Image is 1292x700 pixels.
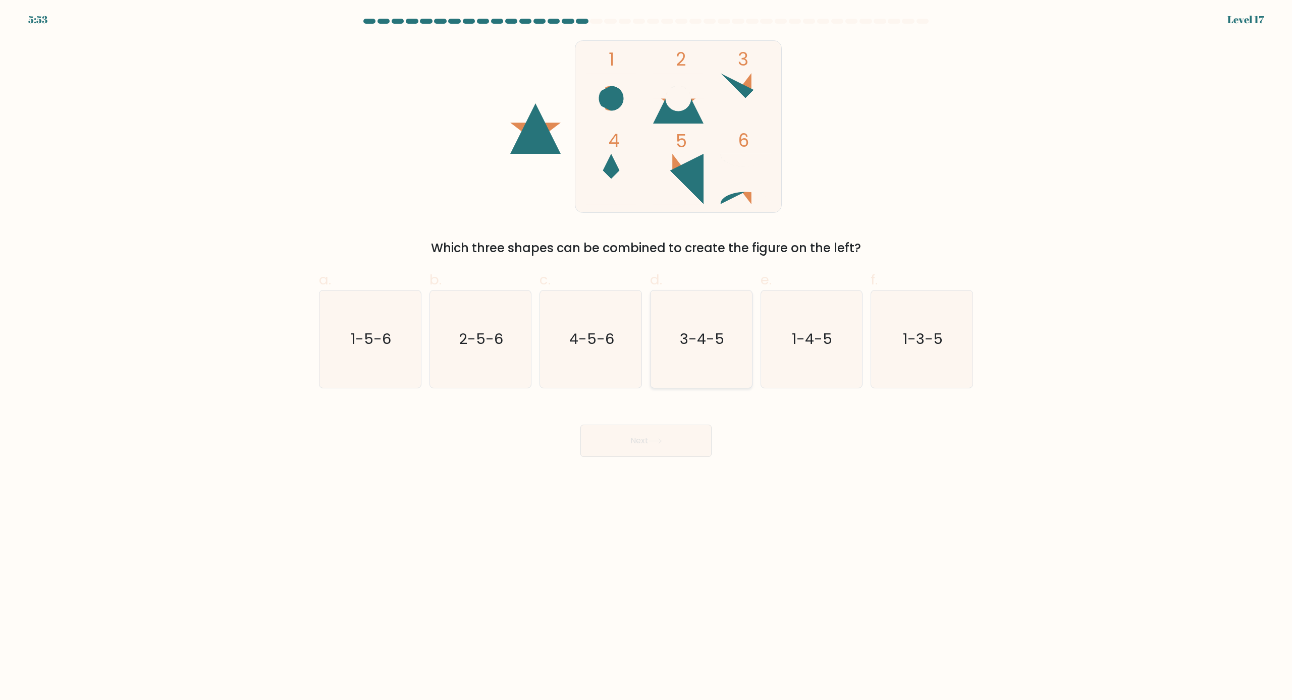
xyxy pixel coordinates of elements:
span: f. [871,270,878,289]
div: 5:53 [28,12,47,27]
text: 1-4-5 [792,329,833,349]
tspan: 5 [676,129,687,153]
div: Which three shapes can be combined to create the figure on the left? [325,239,967,257]
text: 4-5-6 [569,329,614,349]
tspan: 4 [609,128,620,153]
text: 1-5-6 [351,329,391,349]
span: d. [650,270,662,289]
text: 2-5-6 [459,329,504,349]
tspan: 1 [609,47,615,72]
span: e. [761,270,772,289]
tspan: 2 [676,47,686,72]
span: a. [319,270,331,289]
span: b. [429,270,442,289]
span: c. [540,270,551,289]
text: 3-4-5 [680,329,724,349]
text: 1-3-5 [903,329,943,349]
tspan: 3 [738,47,748,72]
button: Next [580,425,712,457]
tspan: 6 [738,128,749,153]
div: Level 17 [1227,12,1264,27]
